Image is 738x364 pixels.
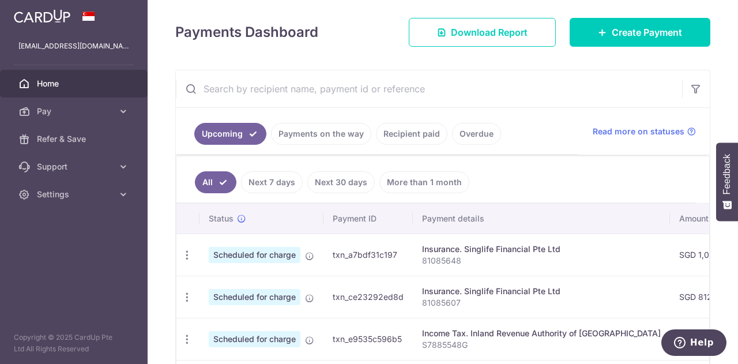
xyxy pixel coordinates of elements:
a: Read more on statuses [593,126,696,137]
span: Feedback [722,154,732,194]
a: Payments on the way [271,123,371,145]
p: 81085648 [422,255,661,267]
span: Scheduled for charge [209,289,300,305]
div: Income Tax. Inland Revenue Authority of [GEOGRAPHIC_DATA] [422,328,661,339]
p: 81085607 [422,297,661,309]
a: Overdue [452,123,501,145]
a: Upcoming [194,123,266,145]
div: Insurance. Singlife Financial Pte Ltd [422,286,661,297]
input: Search by recipient name, payment id or reference [176,70,682,107]
span: Download Report [451,25,528,39]
img: CardUp [14,9,70,23]
button: Feedback - Show survey [716,142,738,221]
span: Read more on statuses [593,126,684,137]
span: Pay [37,106,113,117]
a: All [195,171,236,193]
td: txn_a7bdf31c197 [323,234,413,276]
span: Scheduled for charge [209,331,300,347]
span: Amount [679,213,709,224]
div: Insurance. Singlife Financial Pte Ltd [422,243,661,255]
span: Scheduled for charge [209,247,300,263]
a: Recipient paid [376,123,447,145]
a: Next 7 days [241,171,303,193]
span: Create Payment [612,25,682,39]
h4: Payments Dashboard [175,22,318,43]
span: Home [37,78,113,89]
span: Refer & Save [37,133,113,145]
a: Create Payment [570,18,710,47]
p: [EMAIL_ADDRESS][DOMAIN_NAME] [18,40,129,52]
td: txn_e9535c596b5 [323,318,413,360]
span: Status [209,213,234,224]
span: Settings [37,189,113,200]
p: S7885548G [422,339,661,351]
td: txn_ce23292ed8d [323,276,413,318]
span: Support [37,161,113,172]
th: Payment ID [323,204,413,234]
a: Next 30 days [307,171,375,193]
iframe: Opens a widget where you can find more information [661,329,726,358]
a: More than 1 month [379,171,469,193]
th: Payment details [413,204,670,234]
a: Download Report [409,18,556,47]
